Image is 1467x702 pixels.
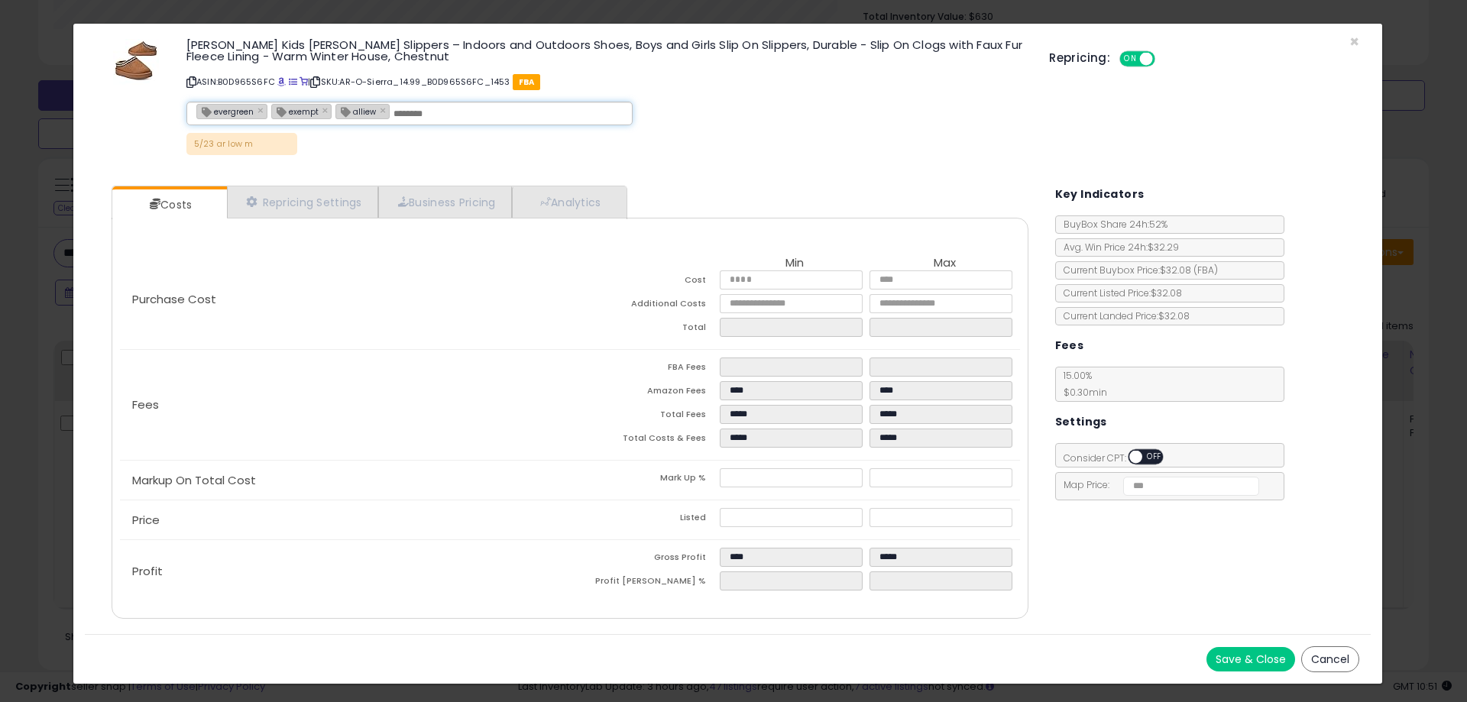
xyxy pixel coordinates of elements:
[1301,646,1359,672] button: Cancel
[870,257,1019,270] th: Max
[289,76,297,88] a: All offer listings
[1049,52,1110,64] h5: Repricing:
[120,399,570,411] p: Fees
[257,103,267,117] a: ×
[1193,264,1218,277] span: ( FBA )
[720,257,870,270] th: Min
[1121,53,1140,66] span: ON
[186,39,1026,62] h3: [PERSON_NAME] Kids [PERSON_NAME] Slippers – Indoors and Outdoors Shoes, Boys and Girls Slip On Sl...
[272,105,319,118] span: exempt
[1056,264,1218,277] span: Current Buybox Price:
[1206,647,1295,671] button: Save & Close
[570,548,720,571] td: Gross Profit
[1349,31,1359,53] span: ×
[1056,218,1167,231] span: BuyBox Share 24h: 52%
[378,186,512,218] a: Business Pricing
[570,571,720,595] td: Profit [PERSON_NAME] %
[186,133,297,155] p: 5/23 ar low m
[1056,286,1182,299] span: Current Listed Price: $32.08
[512,186,625,218] a: Analytics
[570,381,720,405] td: Amazon Fees
[120,474,570,487] p: Markup On Total Cost
[570,357,720,381] td: FBA Fees
[1055,412,1107,432] h5: Settings
[1142,451,1167,464] span: OFF
[186,70,1026,94] p: ASIN: B0D965S6FC | SKU: AR-O-Sierra_14.99_B0D965S6FC_1453
[1056,478,1260,491] span: Map Price:
[570,468,720,492] td: Mark Up %
[570,318,720,341] td: Total
[570,429,720,452] td: Total Costs & Fees
[1056,451,1184,464] span: Consider CPT:
[1056,386,1107,399] span: $0.30 min
[197,105,254,118] span: evergreen
[120,293,570,306] p: Purchase Cost
[112,189,225,220] a: Costs
[120,565,570,577] p: Profit
[1056,369,1107,399] span: 15.00 %
[120,514,570,526] p: Price
[336,105,376,118] span: alliew
[570,508,720,532] td: Listed
[1055,185,1145,204] h5: Key Indicators
[380,103,389,117] a: ×
[570,270,720,294] td: Cost
[322,103,332,117] a: ×
[113,39,159,85] img: 41byx4roBYL._SL60_.jpg
[1055,336,1084,355] h5: Fees
[227,186,378,218] a: Repricing Settings
[1160,264,1218,277] span: $32.08
[1056,241,1179,254] span: Avg. Win Price 24h: $32.29
[277,76,286,88] a: BuyBox page
[1153,53,1177,66] span: OFF
[300,76,308,88] a: Your listing only
[570,294,720,318] td: Additional Costs
[513,74,541,90] span: FBA
[570,405,720,429] td: Total Fees
[1056,309,1190,322] span: Current Landed Price: $32.08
